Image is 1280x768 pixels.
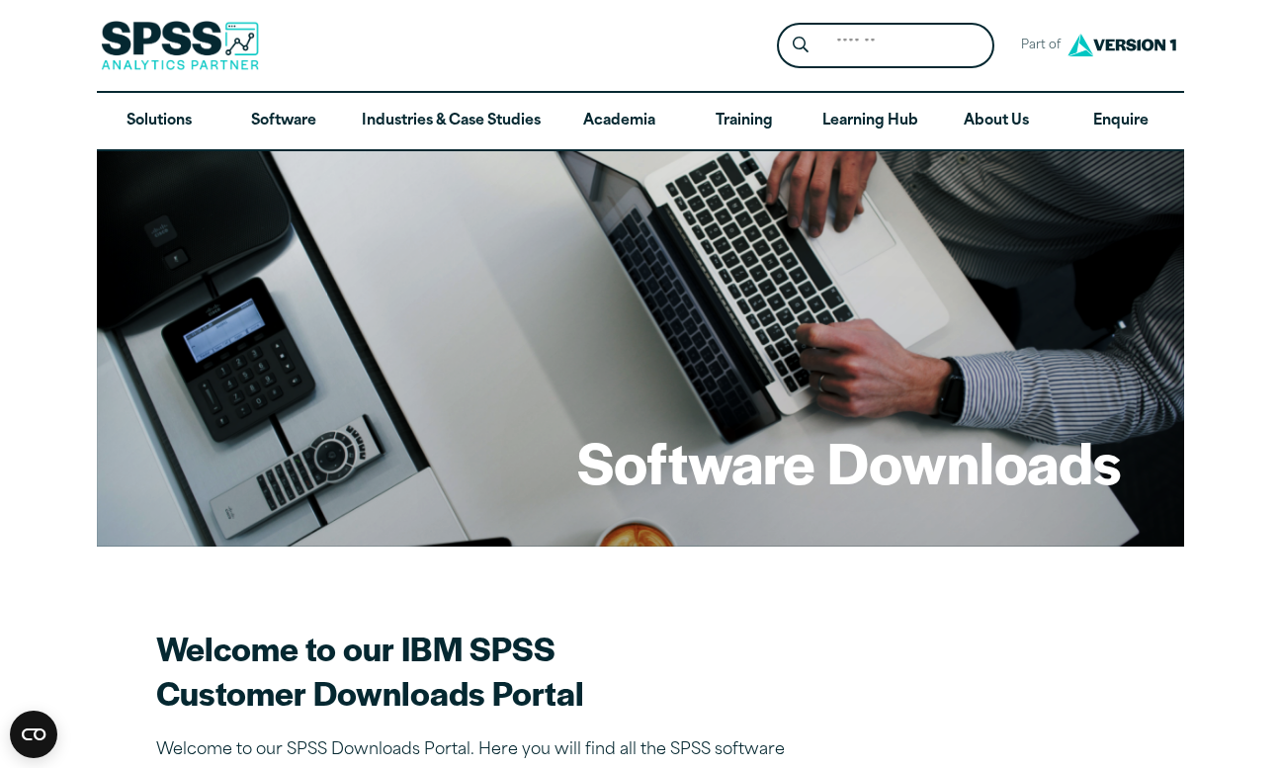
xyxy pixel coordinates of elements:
[1010,32,1063,60] span: Part of
[934,93,1059,150] a: About Us
[97,93,1184,150] nav: Desktop version of site main menu
[556,93,681,150] a: Academia
[101,21,259,70] img: SPSS Analytics Partner
[807,93,934,150] a: Learning Hub
[156,626,848,715] h2: Welcome to our IBM SPSS Customer Downloads Portal
[777,23,994,69] form: Site Header Search Form
[221,93,346,150] a: Software
[97,93,221,150] a: Solutions
[346,93,556,150] a: Industries & Case Studies
[577,423,1121,500] h1: Software Downloads
[681,93,806,150] a: Training
[782,28,818,64] button: Search magnifying glass icon
[1063,27,1181,63] img: Version1 Logo
[10,711,57,758] button: Open CMP widget
[1059,93,1183,150] a: Enquire
[793,37,809,53] svg: Search magnifying glass icon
